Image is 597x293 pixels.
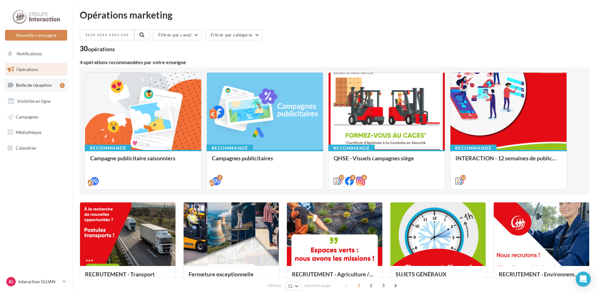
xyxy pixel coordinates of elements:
button: Filtrer par canal [153,30,202,40]
div: RECRUTEMENT - Environnement [499,271,584,284]
a: Boîte de réception1 [4,78,68,92]
span: Visibilité en ligne [17,98,51,104]
span: Campagnes [16,114,38,119]
div: Recommandé [85,145,131,152]
span: résultats/page [304,283,331,289]
p: Interaction GUJAN [18,279,60,285]
div: opérations [88,46,115,52]
div: 4 opérations recommandées par votre enseigne [80,60,589,65]
button: 12 [285,282,301,290]
a: Visibilité en ligne [4,95,68,108]
span: 2 [366,280,376,290]
span: Médiathèque [16,130,41,135]
div: 12 [339,175,344,180]
div: Opérations marketing [80,10,589,19]
button: Notifications [4,47,66,60]
div: RECRUTEMENT - Agriculture / Espaces verts [292,271,377,284]
div: QHSE - Visuels campagnes siège [334,155,440,168]
div: Recommandé [207,145,253,152]
span: 12 [288,284,293,289]
div: Campagne publicitaire saisonniers [90,155,196,168]
span: Afficher [267,283,282,289]
div: 1 [60,83,65,88]
div: Open Intercom Messenger [576,272,591,287]
div: Recommandé [328,145,375,152]
div: 8 [361,175,367,180]
div: 30 [80,45,115,52]
div: 2 [217,175,223,180]
a: Opérations [4,63,68,76]
button: Filtrer par catégorie [205,30,262,40]
span: Opérations [16,67,38,72]
span: Calendrier [16,145,37,151]
span: 1 [354,280,364,290]
span: Notifications [17,51,42,56]
div: Fermeture exceptionnelle [189,271,274,284]
div: INTERACTION - 12 semaines de publication [455,155,562,168]
a: Calendrier [4,141,68,155]
div: RECRUTEMENT - Transport [85,271,170,284]
div: Recommandé [450,145,497,152]
a: Médiathèque [4,126,68,139]
span: 3 [378,280,388,290]
span: IG [9,279,13,285]
div: 8 [350,175,356,180]
span: Boîte de réception [16,82,52,88]
a: Campagnes [4,110,68,124]
div: Campagnes publicitaires [212,155,318,168]
div: 12 [460,175,466,180]
a: IG Interaction GUJAN [5,276,67,288]
div: SUJETS GÉNÉRAUX [395,271,481,284]
button: Nouvelle campagne [5,30,67,41]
